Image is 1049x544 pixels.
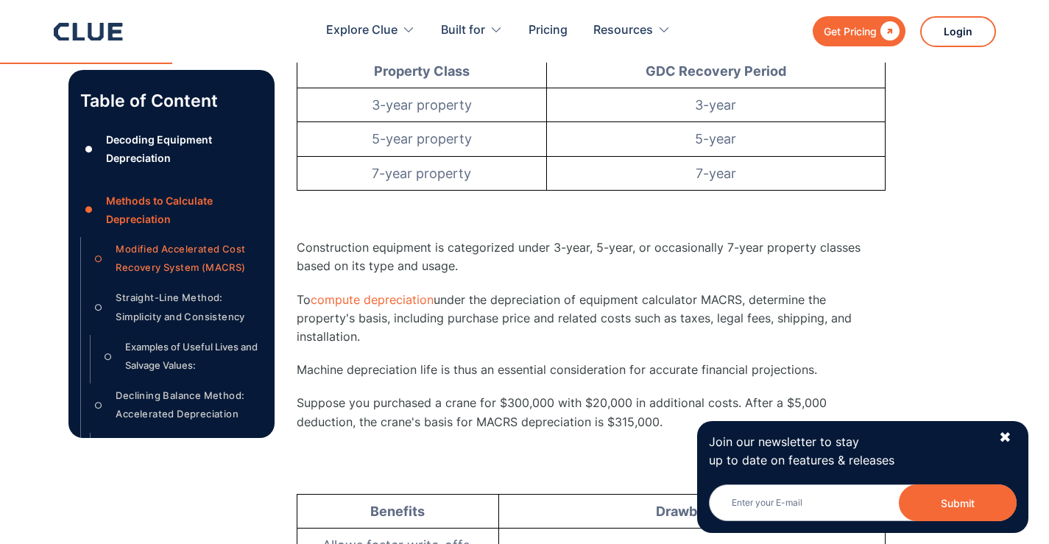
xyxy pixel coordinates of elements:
[90,297,107,319] div: ○
[441,7,503,54] div: Built for
[80,199,98,221] div: ●
[297,394,886,431] p: Suppose you purchased a crane for $300,000 with $20,000 in additional costs. After a $5,000 deduc...
[547,88,885,122] td: 3-year
[99,345,117,367] div: ○
[297,494,499,528] td: Benefits
[593,7,653,54] div: Resources
[709,484,1017,521] input: Enter your E-mail
[297,122,547,156] td: 5-year property
[116,386,262,423] div: Declining Balance Method: Accelerated Depreciation
[125,436,262,473] div: Primary Benefits For Businesses
[297,205,886,224] p: ‍
[80,191,263,228] a: ●Methods to Calculate Depreciation
[80,138,98,160] div: ●
[547,54,885,88] td: GDC Recovery Period
[99,338,263,375] a: ○Examples of Useful Lives and Salvage Values:
[297,239,886,275] p: Construction equipment is categorized under 3-year, 5-year, or occasionally 7-year property class...
[547,156,885,190] td: 7-year
[813,16,905,46] a: Get Pricing
[106,191,262,228] div: Methods to Calculate Depreciation
[824,22,877,40] div: Get Pricing
[297,88,547,122] td: 3-year property
[297,54,547,88] td: Property Class
[311,292,434,307] a: compute depreciation
[99,436,263,473] a: ○Primary Benefits For Businesses
[90,240,263,277] a: ○Modified Accelerated Cost Recovery System (MACRS)
[297,291,886,347] p: To under the depreciation of equipment calculator MACRS, determine the property's basis, includin...
[547,122,885,156] td: 5-year
[90,289,263,325] a: ○Straight-Line Method: Simplicity and Consistency
[326,7,415,54] div: Explore Clue
[90,386,263,423] a: ○Declining Balance Method: Accelerated Depreciation
[499,494,885,528] td: Drawbacks
[899,484,1017,521] button: Submit
[90,247,107,269] div: ○
[593,7,671,54] div: Resources
[297,361,886,379] p: Machine depreciation life is thus an essential consideration for accurate financial projections.
[90,395,107,417] div: ○
[529,7,568,54] a: Pricing
[920,16,996,47] a: Login
[116,289,262,325] div: Straight-Line Method: Simplicity and Consistency
[999,428,1011,447] div: ✖
[326,7,398,54] div: Explore Clue
[80,130,263,167] a: ●Decoding Equipment Depreciation
[877,22,900,40] div: 
[297,446,886,464] p: ‍
[106,130,262,167] div: Decoding Equipment Depreciation
[80,89,263,113] p: Table of Content
[709,433,986,470] p: Join our newsletter to stay up to date on features & releases
[297,156,547,190] td: 7-year property
[125,338,262,375] div: Examples of Useful Lives and Salvage Values:
[441,7,485,54] div: Built for
[116,240,262,277] div: Modified Accelerated Cost Recovery System (MACRS)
